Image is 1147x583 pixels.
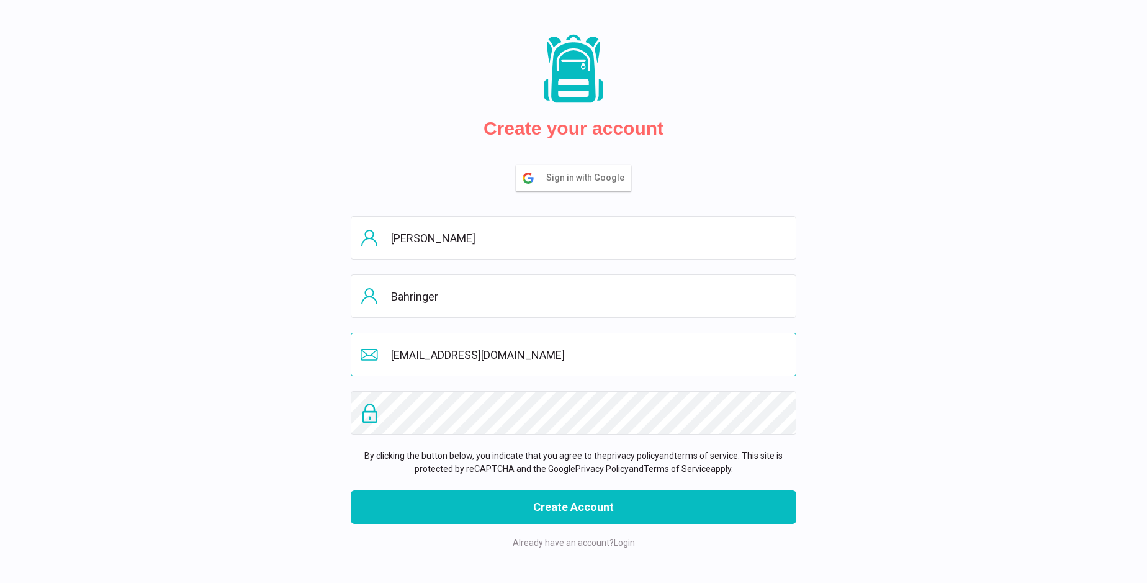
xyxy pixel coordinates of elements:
button: Sign in with Google [516,165,631,191]
p: Already have an account? [351,536,796,549]
p: By clicking the button below, you indicate that you agree to the and . This site is protected by ... [351,450,796,476]
h2: Create your account [484,117,663,140]
a: Privacy Policy [575,464,629,474]
span: Sign in with Google [546,165,631,191]
a: Terms of Service [644,464,711,474]
button: Create Account [351,490,796,524]
a: privacy policy [607,451,659,461]
input: Last name [351,274,796,318]
a: Login [614,538,635,548]
input: Email address [351,333,796,376]
a: terms of service [674,451,738,461]
input: First name [351,216,796,260]
img: Packs logo [539,34,608,105]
